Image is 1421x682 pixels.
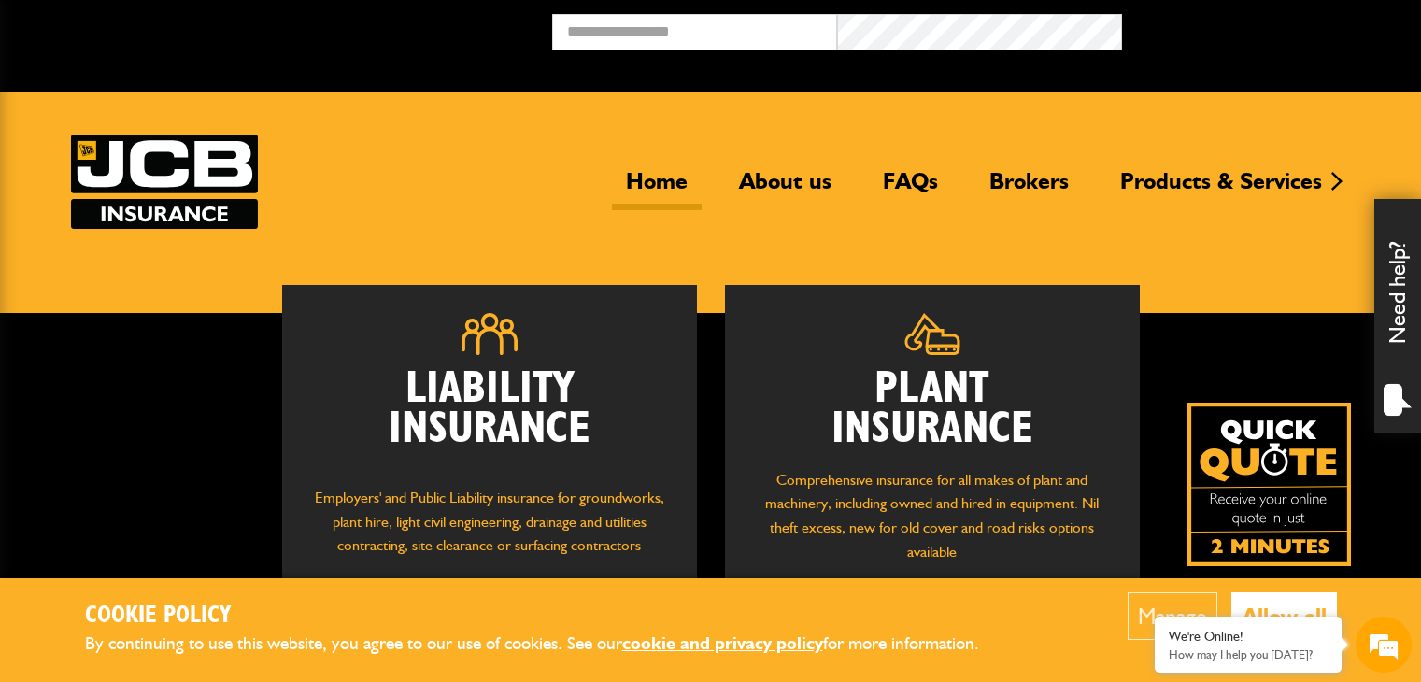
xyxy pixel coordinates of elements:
[1122,14,1407,43] button: Broker Login
[612,167,702,210] a: Home
[1187,403,1351,566] img: Quick Quote
[1187,403,1351,566] a: Get your insurance quote isn just 2-minutes
[725,167,845,210] a: About us
[622,632,823,654] a: cookie and privacy policy
[869,167,952,210] a: FAQs
[1169,647,1328,661] p: How may I help you today?
[71,135,258,229] img: JCB Insurance Services logo
[310,369,669,468] h2: Liability Insurance
[85,630,1010,659] p: By continuing to use this website, you agree to our use of cookies. See our for more information.
[1169,629,1328,645] div: We're Online!
[753,369,1112,449] h2: Plant Insurance
[85,602,1010,631] h2: Cookie Policy
[1106,167,1336,210] a: Products & Services
[71,135,258,229] a: JCB Insurance Services
[1128,592,1217,640] button: Manage
[753,468,1112,563] p: Comprehensive insurance for all makes of plant and machinery, including owned and hired in equipm...
[1231,592,1337,640] button: Allow all
[310,486,669,575] p: Employers' and Public Liability insurance for groundworks, plant hire, light civil engineering, d...
[1374,199,1421,433] div: Need help?
[975,167,1083,210] a: Brokers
